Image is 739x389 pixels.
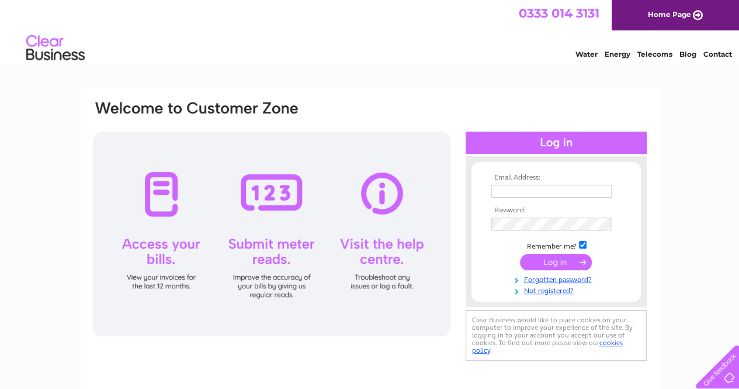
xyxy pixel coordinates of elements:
[703,50,732,58] a: Contact
[491,284,624,295] a: Not registered?
[605,50,630,58] a: Energy
[488,206,624,215] th: Password:
[519,6,599,20] a: 0333 014 3131
[679,50,696,58] a: Blog
[491,273,624,284] a: Forgotten password?
[466,310,647,361] div: Clear Business would like to place cookies on your computer to improve your experience of the sit...
[637,50,672,58] a: Telecoms
[575,50,598,58] a: Water
[472,339,623,354] a: cookies policy
[520,254,592,270] input: Submit
[94,6,646,57] div: Clear Business is a trading name of Verastar Limited (registered in [GEOGRAPHIC_DATA] No. 3667643...
[488,174,624,182] th: Email Address:
[488,239,624,251] td: Remember me?
[26,30,85,66] img: logo.png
